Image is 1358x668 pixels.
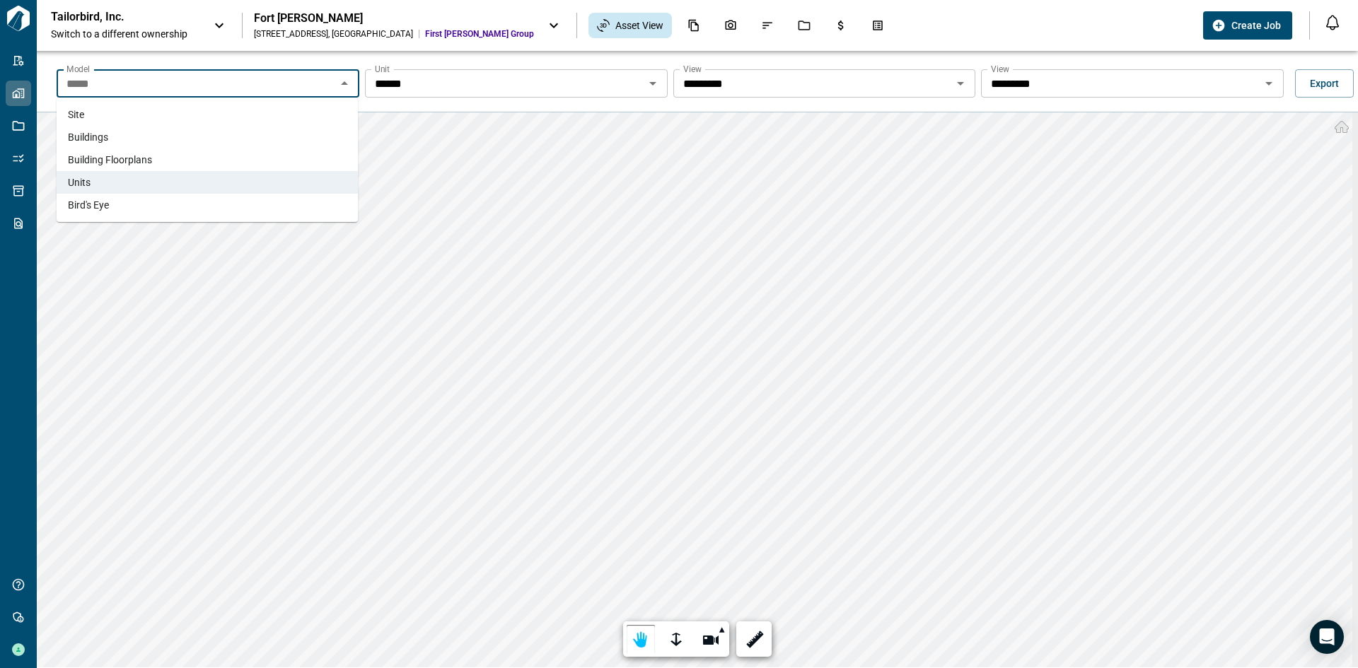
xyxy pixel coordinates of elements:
span: Create Job [1231,18,1281,33]
span: First [PERSON_NAME] Group [425,28,534,40]
label: Model [66,63,90,75]
button: Open [1259,74,1279,93]
button: Create Job [1203,11,1292,40]
span: Asset View [615,18,663,33]
div: [STREET_ADDRESS] , [GEOGRAPHIC_DATA] [254,28,413,40]
span: Site [68,107,84,122]
label: Unit [375,63,390,75]
div: Fort [PERSON_NAME] [254,11,534,25]
span: Bird's Eye [68,198,109,212]
button: Export [1295,69,1354,98]
div: Jobs [789,13,819,37]
div: Photos [716,13,745,37]
span: Switch to a different ownership [51,27,199,41]
div: Budgets [826,13,856,37]
button: Open notification feed [1321,11,1344,34]
button: Open [643,74,663,93]
span: Units [68,175,91,189]
button: Open [951,74,970,93]
div: Asset View [588,13,672,38]
button: Close [335,74,354,93]
p: Tailorbird, Inc. [51,10,178,24]
span: Export [1310,76,1339,90]
div: Open Intercom Messenger [1310,620,1344,654]
div: Takeoff Center [863,13,893,37]
label: View [683,63,702,75]
span: Building Floorplans [68,153,152,167]
span: Buildings [68,130,108,144]
div: Issues & Info [753,13,782,37]
label: View [991,63,1009,75]
div: Documents [679,13,709,37]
